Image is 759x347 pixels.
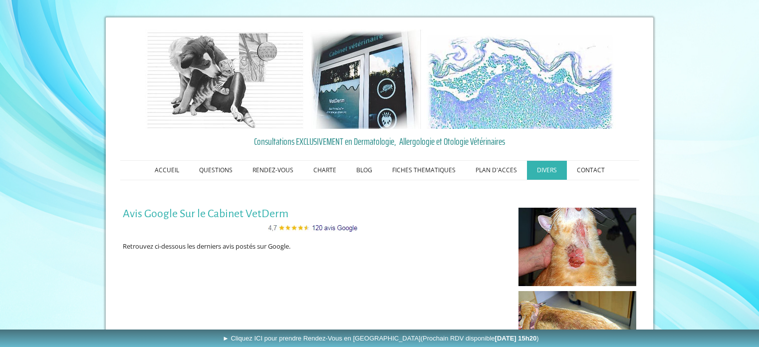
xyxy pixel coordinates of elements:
[567,161,615,180] a: CONTACT
[303,161,346,180] a: CHARTE
[421,335,539,342] span: (Prochain RDV disponible )
[243,161,303,180] a: RENDEZ-VOUS
[189,161,243,180] a: QUESTIONS
[382,161,466,180] a: FICHES THEMATIQUES
[223,335,539,342] span: ► Cliquez ICI pour prendre Rendez-Vous en [GEOGRAPHIC_DATA]
[346,161,382,180] a: BLOG
[527,161,567,180] a: DIVERS
[145,161,189,180] a: ACCUEIL
[123,134,637,149] a: Consultations EXCLUSIVEMENT en Dermatologie, Allergologie et Otologie Vétérinaires
[123,208,504,220] h1: Avis Google Sur le Cabinet VetDerm
[123,242,290,251] span: Retrouvez ci-dessous les derniers avis postés sur Google.
[466,161,527,180] a: PLAN D'ACCES
[495,335,537,342] b: [DATE] 15h20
